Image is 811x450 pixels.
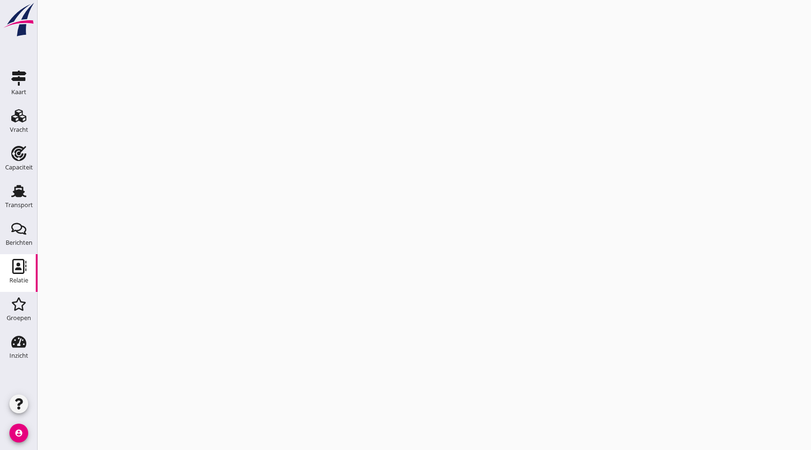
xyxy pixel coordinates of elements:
[5,164,33,170] div: Capaciteit
[5,202,33,208] div: Transport
[2,2,36,37] img: logo-small.a267ee39.svg
[10,127,28,133] div: Vracht
[11,89,26,95] div: Kaart
[9,424,28,442] i: account_circle
[6,240,32,246] div: Berichten
[9,277,28,283] div: Relatie
[7,315,31,321] div: Groepen
[9,353,28,359] div: Inzicht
